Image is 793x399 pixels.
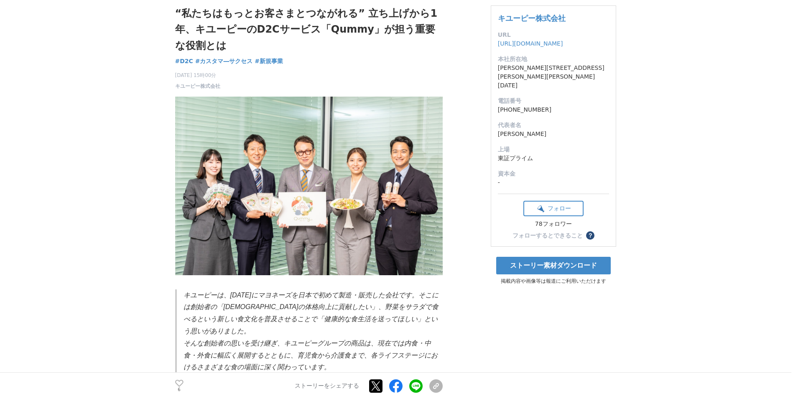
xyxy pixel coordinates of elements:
[513,233,583,238] div: フォローするとできること
[255,57,283,65] span: #新規事業
[498,154,609,163] dd: 東証プライム
[175,57,193,66] a: #D2C
[498,105,609,114] dd: [PHONE_NUMBER]
[586,231,594,240] button: ？
[498,121,609,130] dt: 代表者名
[255,57,283,66] a: #新規事業
[184,292,439,335] em: キユーピーは、[DATE]にマヨネーズを日本で初めて製造・販売した会社です。そこには創始者の「[DEMOGRAPHIC_DATA]の体格向上に貢献したい」、野菜をサラダで食べるという新しい食文化...
[491,278,616,285] p: 掲載内容や画像等は報道にご利用いただけます
[498,130,609,138] dd: [PERSON_NAME]
[175,97,443,275] img: thumbnail_58077990-5771-11ee-9f4f-f5fbd4473caf.jpg
[175,5,443,54] h1: “私たちはもっとお客さまとつながれる” 立ち上げから1年、キユーピーのD2Cサービス「Qummy」が担う重要な役割とは
[498,31,609,39] dt: URL
[175,388,184,392] p: 6
[496,257,611,274] a: ストーリー素材ダウンロード
[498,178,609,187] dd: -
[523,220,584,228] div: 78フォロワー
[523,201,584,216] button: フォロー
[498,14,566,23] a: キユーピー株式会社
[498,40,563,47] a: [URL][DOMAIN_NAME]
[498,97,609,105] dt: 電話番号
[184,340,438,371] em: そんな創始者の思いを受け継ぎ、キユーピーグループの商品は、現在では内食・中食・外食に幅広く展開するとともに、育児食から介護食まで、各ライフステージにおけるさまざまな食の場面に深く関わっています。
[498,55,609,64] dt: 本社所在地
[175,72,220,79] span: [DATE] 15時00分
[498,169,609,178] dt: 資本金
[587,233,593,238] span: ？
[195,57,253,65] span: #カスタマ―サクセス
[498,145,609,154] dt: 上場
[498,64,609,90] dd: [PERSON_NAME][STREET_ADDRESS][PERSON_NAME][PERSON_NAME][DATE]
[175,57,193,65] span: #D2C
[175,82,220,90] a: キユーピー株式会社
[195,57,253,66] a: #カスタマ―サクセス
[295,382,359,390] p: ストーリーをシェアする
